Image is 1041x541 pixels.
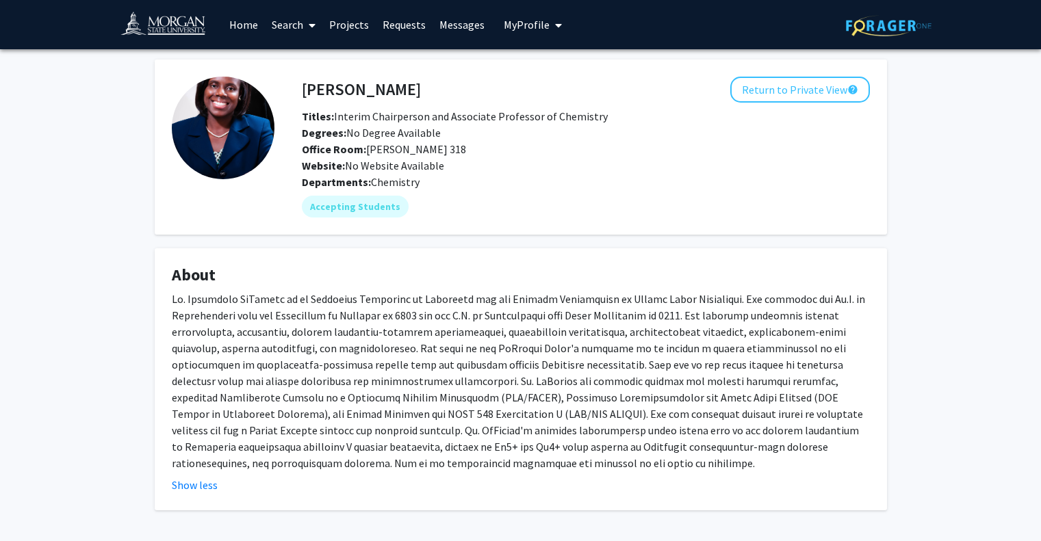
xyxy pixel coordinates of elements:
[302,126,346,140] b: Degrees:
[846,15,931,36] img: ForagerOne Logo
[302,77,421,102] h4: [PERSON_NAME]
[302,109,334,123] b: Titles:
[172,77,274,179] img: Profile Picture
[172,477,218,493] button: Show less
[504,18,550,31] span: My Profile
[376,1,433,49] a: Requests
[302,109,608,123] span: Interim Chairperson and Associate Professor of Chemistry
[433,1,491,49] a: Messages
[302,175,371,189] b: Departments:
[847,81,858,98] mat-icon: help
[172,265,870,285] h4: About
[265,1,322,49] a: Search
[10,479,58,531] iframe: Chat
[172,291,870,471] div: Lo. Ipsumdolo SiTametc ad el Seddoeius Temporinc ut Laboreetd mag ali Enimadm Veniamquisn ex Ulla...
[302,142,466,156] span: [PERSON_NAME] 318
[222,1,265,49] a: Home
[730,77,870,103] button: Return to Private View
[302,142,366,156] b: Office Room:
[302,159,444,172] span: No Website Available
[371,175,420,189] span: Chemistry
[120,11,218,42] img: Morgan State University Logo
[302,159,345,172] b: Website:
[322,1,376,49] a: Projects
[302,126,441,140] span: No Degree Available
[302,196,409,217] mat-chip: Accepting Students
